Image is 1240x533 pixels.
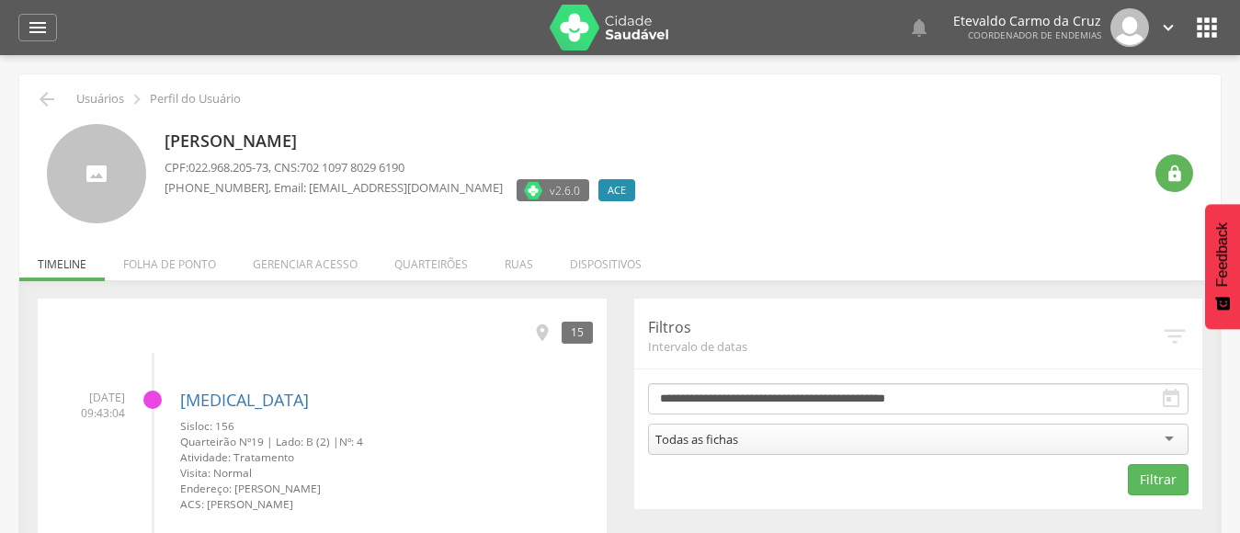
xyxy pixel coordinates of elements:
[1128,464,1189,495] button: Filtrar
[562,322,593,343] div: 15
[180,496,593,512] small: ACS: [PERSON_NAME]
[165,179,503,197] p: , Email: [EMAIL_ADDRESS][DOMAIN_NAME]
[18,14,57,41] a: 
[165,179,268,196] span: [PHONE_NUMBER]
[1158,8,1178,47] a: 
[655,431,738,448] div: Todas as fichas
[552,238,660,281] li: Dispositivos
[180,434,593,449] small: Nº: 4
[276,434,339,448] span: Lado: B (2) |
[51,390,125,421] span: [DATE] 09:43:04
[150,92,241,107] p: Perfil do Usuário
[180,389,309,411] a: [MEDICAL_DATA]
[968,28,1101,41] span: Coordenador de Endemias
[648,317,1162,338] p: Filtros
[908,8,930,47] a: 
[486,238,552,281] li: Ruas
[550,181,580,199] span: v2.6.0
[76,92,124,107] p: Usuários
[1205,204,1240,329] button: Feedback - Mostrar pesquisa
[376,238,486,281] li: Quarteirões
[27,17,49,39] i: 
[1158,17,1178,38] i: 
[908,17,930,39] i: 
[105,238,234,281] li: Folha de ponto
[165,159,644,176] p: CPF: , CNS:
[532,323,552,343] i: 
[1161,323,1189,350] i: 
[608,183,626,198] span: ACE
[1166,164,1184,183] i: 
[648,338,1162,355] span: Intervalo de datas
[180,449,593,465] small: Atividade: Tratamento
[1192,13,1222,42] i: 
[180,465,593,481] small: Visita: Normal
[953,15,1101,28] p: Etevaldo Carmo da Cruz
[180,434,251,448] span: Quarteirão Nº
[180,481,593,496] small: Endereço: [PERSON_NAME]
[1160,388,1182,410] i: 
[188,159,268,176] span: 022.968.205-73
[180,418,234,433] span: Sisloc: 156
[251,434,273,448] span: 19 |
[165,130,644,153] p: [PERSON_NAME]
[127,89,147,109] i: 
[234,238,376,281] li: Gerenciar acesso
[300,159,404,176] span: 702 1097 8029 6190
[1214,222,1231,287] span: Feedback
[36,88,58,110] i: 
